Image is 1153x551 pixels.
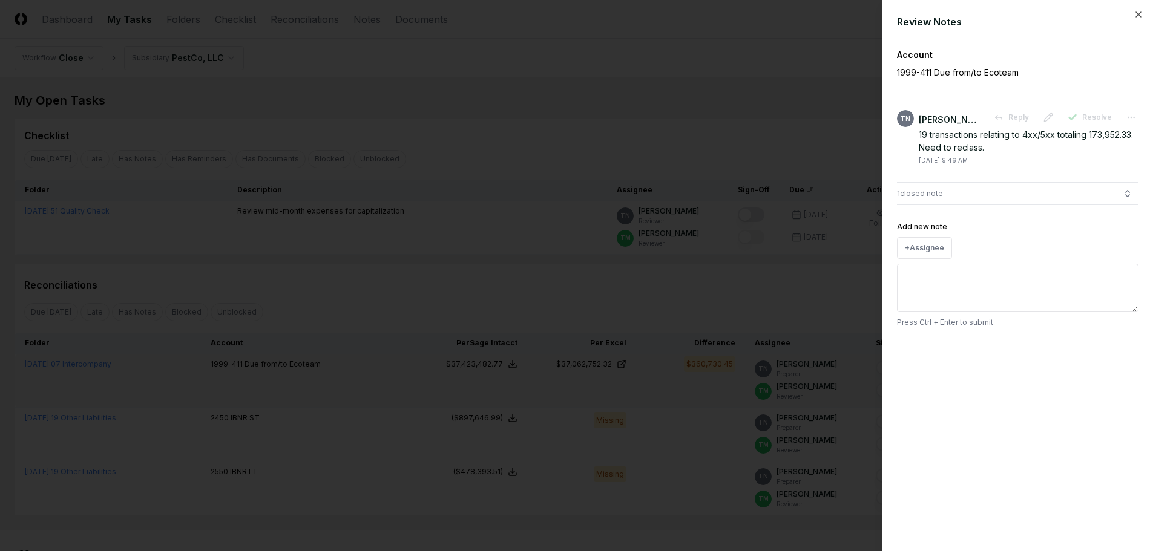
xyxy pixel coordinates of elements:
[1082,112,1112,123] span: Resolve
[919,113,979,126] div: [PERSON_NAME]
[897,15,1138,29] div: Review Notes
[1060,106,1119,128] button: Resolve
[919,128,1138,154] div: 19 transactions relating to 4xx/5xx totaling 173,952.33. Need to reclass.
[987,106,1036,128] button: Reply
[901,114,910,123] span: TN
[897,188,943,199] span: 1 closed note
[897,317,1138,328] p: Press Ctrl + Enter to submit
[897,48,1138,61] div: Account
[897,222,947,231] label: Add new note
[897,237,952,259] button: +Assignee
[919,156,968,165] div: [DATE] 9:46 AM
[897,66,1097,79] p: 1999-411 Due from/to Ecoteam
